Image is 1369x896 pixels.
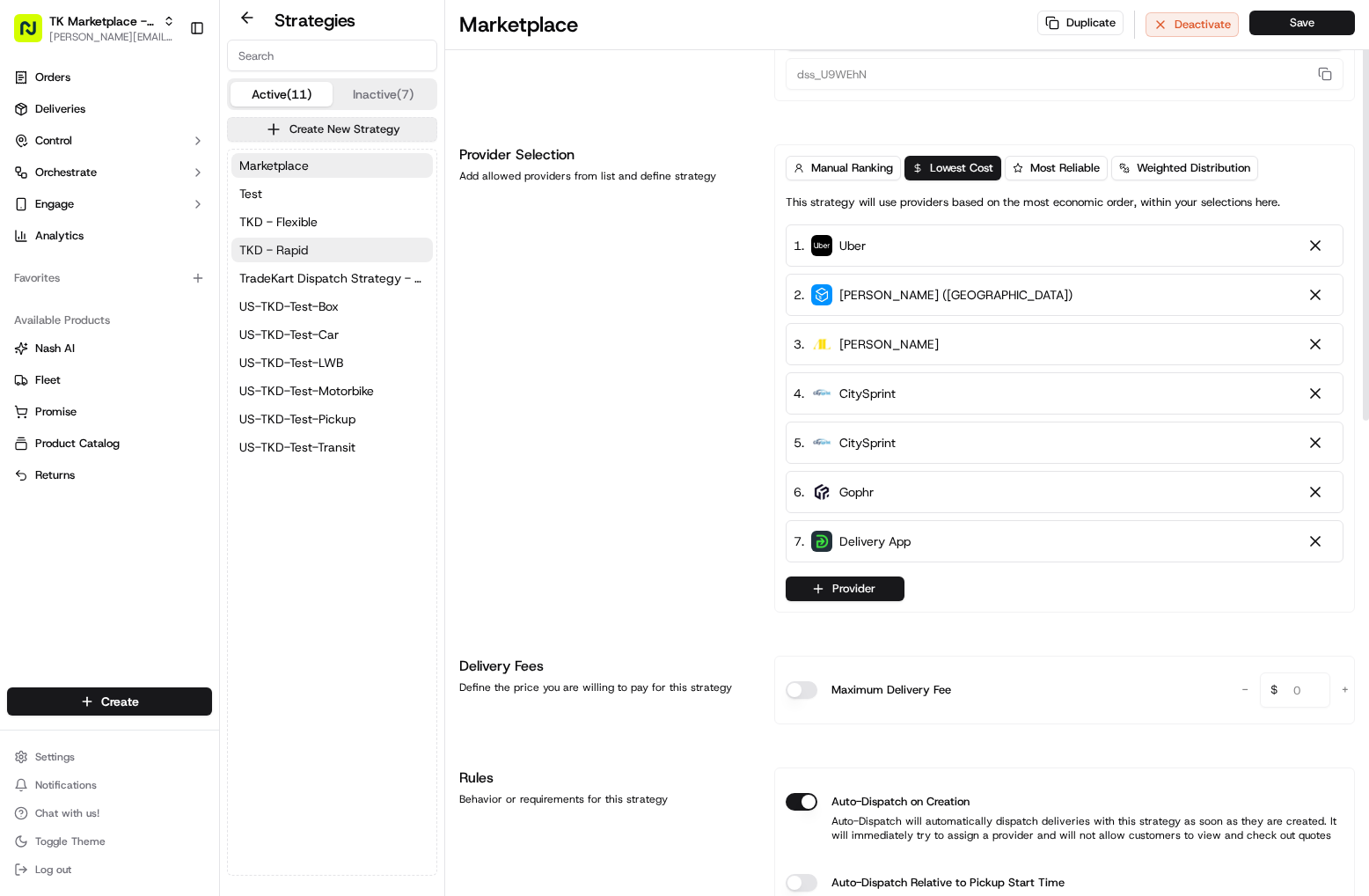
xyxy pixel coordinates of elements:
h1: Provider Selection [459,144,753,165]
span: Knowledge Base [35,255,135,273]
button: Engage [7,190,212,218]
button: Lowest Cost [904,156,1001,180]
h1: Rules [459,767,753,789]
span: Create [101,693,139,710]
a: US-TKD-Test-LWB [231,350,433,375]
div: 📗 [18,257,32,271]
button: Orchestrate [7,158,212,187]
p: Auto-Dispatch will automatically dispatch deliveries with this strategy as soon as they are creat... [786,814,1343,842]
button: Nash AI [7,334,212,363]
a: 📗Knowledge Base [11,248,142,280]
h1: Marketplace [459,11,578,39]
span: Control [35,133,72,149]
a: Deliveries [7,95,212,123]
button: Fleet [7,366,212,394]
span: TKD - Flexible [239,213,318,231]
button: Active (11) [231,82,333,106]
button: TradeKart Dispatch Strategy - Choice Assign [231,266,433,290]
p: Welcome 👋 [18,70,320,99]
span: Notifications [35,778,97,792]
a: Fleet [14,372,205,388]
a: US-TKD-Test-Car [231,322,433,347]
button: Provider [786,577,904,601]
button: Create [7,687,212,716]
a: Orders [7,63,212,92]
div: Define the price you are willing to pay for this strategy [459,680,753,694]
a: Analytics [7,222,212,250]
span: API Documentation [166,255,282,273]
p: This strategy will use providers based on the most economic order, within your selections here. [786,195,1280,210]
span: Weighted Distribution [1137,160,1250,176]
span: US-TKD-Test-Motorbike [239,382,374,400]
div: Add allowed providers from list and define strategy [459,169,753,183]
label: Auto-Dispatch on Creation [831,793,970,811]
label: Maximum Delivery Fee [831,681,951,699]
span: Deliveries [35,101,85,117]
button: Returns [7,461,212,489]
div: 6 . [794,482,874,502]
span: Most Reliable [1030,160,1100,176]
button: Start new chat [299,173,320,195]
input: Got a question? Start typing here... [46,114,317,132]
img: city_sprint_logo.png [811,383,832,404]
span: Pylon [175,298,213,312]
span: Engage [35,196,74,212]
div: 3 . [794,334,939,354]
label: Auto-Dispatch Relative to Pickup Start Time [831,874,1065,892]
button: US-TKD-Test-Box [231,294,433,319]
a: 💻API Documentation [142,248,289,280]
button: [PERSON_NAME][EMAIL_ADDRESS][DOMAIN_NAME] [49,30,175,44]
span: Delivery App [839,532,911,550]
span: CitySprint [839,385,896,402]
div: Available Products [7,306,212,334]
a: Product Catalog [14,436,205,452]
span: TradeKart Dispatch Strategy - Choice Assign [239,269,425,287]
img: stuart_logo.png [811,284,832,305]
a: Nash AI [14,341,205,356]
span: Uber [839,237,866,254]
a: Powered byPylon [124,297,213,312]
span: Product Catalog [35,436,120,452]
div: Start new chat [60,168,289,186]
span: CitySprint [839,434,896,452]
div: Favorites [7,264,212,292]
button: Manual Ranking [786,156,901,180]
div: 💻 [149,257,163,271]
span: US-TKD-Test-Box [239,297,339,315]
img: Nash [18,18,53,53]
button: US-TKD-Test-Pickup [231,407,433,431]
button: TK Marketplace - TKD[PERSON_NAME][EMAIL_ADDRESS][DOMAIN_NAME] [7,7,182,49]
div: 5 . [794,433,896,452]
img: 1736555255976-a54dd68f-1ca7-489b-9aae-adbdc363a1c4 [18,168,49,200]
span: Log out [35,863,71,877]
a: TKD - Rapid [231,238,433,262]
span: Manual Ranking [811,160,893,176]
span: Promise [35,404,77,420]
h1: Delivery Fees [459,656,753,677]
img: gophr-logo.jpg [811,481,832,503]
img: deliveryapp_logo.png [811,531,832,552]
a: Marketplace [231,153,433,178]
span: Toggle Theme [35,834,106,848]
button: Deactivate [1146,12,1239,37]
button: US-TKD-Test-Motorbike [231,378,433,403]
button: TK Marketplace - TKD [49,12,156,30]
a: US-TKD-Test-Transit [231,435,433,459]
span: $ [1263,675,1285,710]
div: Behavior or requirements for this strategy [459,792,753,806]
span: Fleet [35,372,61,388]
div: 7 . [794,532,911,551]
button: Toggle Theme [7,829,212,854]
img: uber-new-logo.jpeg [811,235,832,256]
button: Save [1249,11,1355,35]
button: Promise [7,398,212,426]
span: Orchestrate [35,165,97,180]
span: Nash AI [35,341,75,356]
